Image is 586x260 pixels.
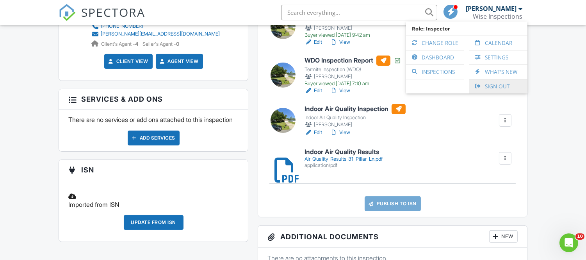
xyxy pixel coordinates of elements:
[410,36,460,50] a: Change Role
[473,13,522,20] div: Wise Inspections
[305,73,401,81] div: [PERSON_NAME]
[305,32,460,38] div: Buyer viewed [DATE] 9:42 am
[258,226,527,248] h3: Additional Documents
[159,57,199,65] a: Agent View
[575,233,584,240] span: 10
[330,38,350,46] a: View
[59,160,248,180] h3: ISN
[176,41,179,47] strong: 0
[305,104,406,114] h6: Indoor Air Quality Inspection
[489,230,518,243] div: New
[281,5,437,20] input: Search everything...
[107,57,148,65] a: Client View
[410,22,524,36] span: Role: Inspector
[81,4,145,20] span: SPECTORA
[330,129,350,136] a: View
[305,162,383,169] div: application/pdf
[305,156,383,162] div: Air_Quality_Results_31_Pillar_Ln.pdf
[330,87,350,95] a: View
[305,121,406,129] div: [PERSON_NAME]
[305,56,401,87] a: WDO Inspection Report Termite Inspection (WDO) [PERSON_NAME] Buyer viewed [DATE] 7:10 am
[473,65,524,79] a: What's New
[91,22,220,30] a: [PHONE_NUMBER]
[305,149,383,169] a: Indoor Air Quality Results Air_Quality_Results_31_Pillar_Ln.pdf application/pdf
[473,79,524,93] a: Sign Out
[91,30,220,38] a: [PERSON_NAME][EMAIL_ADDRESS][DOMAIN_NAME]
[142,41,179,47] span: Seller's Agent -
[305,129,322,136] a: Edit
[305,149,383,156] h6: Indoor Air Quality Results
[124,215,184,230] div: Update from ISN
[305,38,322,46] a: Edit
[365,196,421,211] a: Publish to ISN
[559,233,578,252] iframe: Intercom live chat
[59,11,145,27] a: SPECTORA
[305,66,401,73] div: Termite Inspection (WDO)
[305,24,460,32] div: [PERSON_NAME]
[59,4,76,21] img: The Best Home Inspection Software - Spectora
[101,31,220,37] div: [PERSON_NAME][EMAIL_ADDRESS][DOMAIN_NAME]
[305,115,406,121] div: Indoor Air Quality Inspection
[124,215,184,236] a: Update from ISN
[473,36,524,50] a: Calendar
[59,109,248,151] div: There are no services or add ons attached to this inspection
[59,89,248,109] h3: Services & Add ons
[466,5,517,13] div: [PERSON_NAME]
[410,65,460,79] a: Inspections
[305,104,406,129] a: Indoor Air Quality Inspection Indoor Air Quality Inspection [PERSON_NAME]
[101,41,139,47] span: Client's Agent -
[305,87,322,95] a: Edit
[305,81,401,87] div: Buyer viewed [DATE] 7:10 am
[128,131,180,145] div: Add Services
[305,56,401,66] h6: WDO Inspection Report
[410,50,460,65] a: Dashboard
[64,186,243,215] div: Imported from ISN
[473,50,524,65] a: Settings
[135,41,138,47] strong: 4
